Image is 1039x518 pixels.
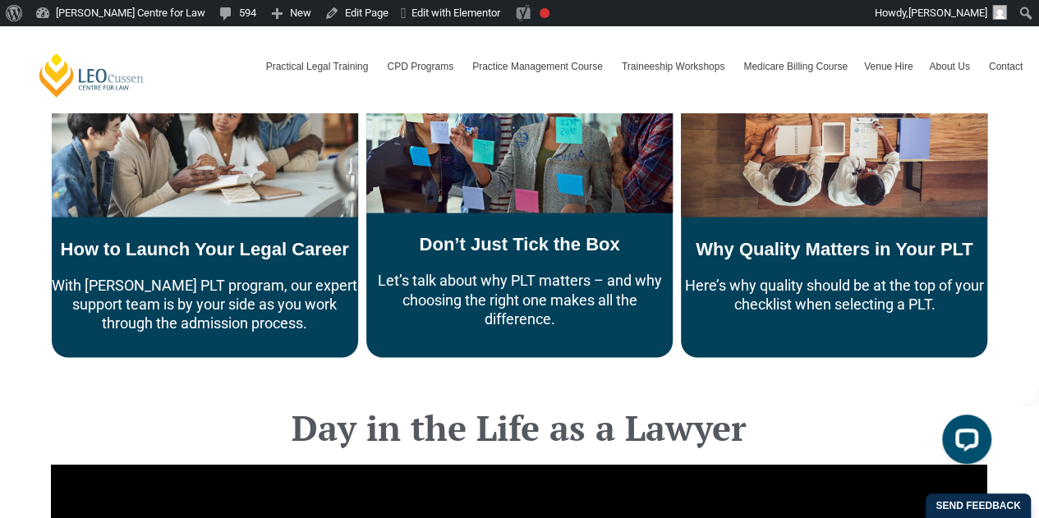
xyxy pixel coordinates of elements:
[735,43,856,90] a: Medicare Billing Course
[981,43,1031,90] a: Contact
[929,408,998,477] iframe: LiveChat chat widget
[856,43,921,90] a: Venue Hire
[464,43,614,90] a: Practice Management Course
[411,7,500,19] span: Edit with Elementor
[366,270,673,328] p: Let’s talk about why PLT matters – and why choosing the right one makes all the difference.
[51,406,987,447] h2: Day in the Life as a Lawyer
[614,43,735,90] a: Traineeship Workshops
[258,43,379,90] a: Practical Legal Training
[37,52,146,99] a: [PERSON_NAME] Centre for Law
[540,8,549,18] div: Focus keyphrase not set
[366,12,673,213] img: plt dates
[379,43,464,90] a: CPD Programs
[419,234,619,254] a: Don’t Just Tick the Box
[696,239,972,259] a: Why Quality Matters in Your PLT
[681,275,987,314] p: Here’s why quality should be at the top of your checklist when selecting a PLT.
[52,275,358,332] p: With [PERSON_NAME] PLT program, our expert support team is by your side as you work through the a...
[908,7,987,19] span: [PERSON_NAME]
[921,43,980,90] a: About Us
[61,239,349,259] a: How to Launch Your Legal Career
